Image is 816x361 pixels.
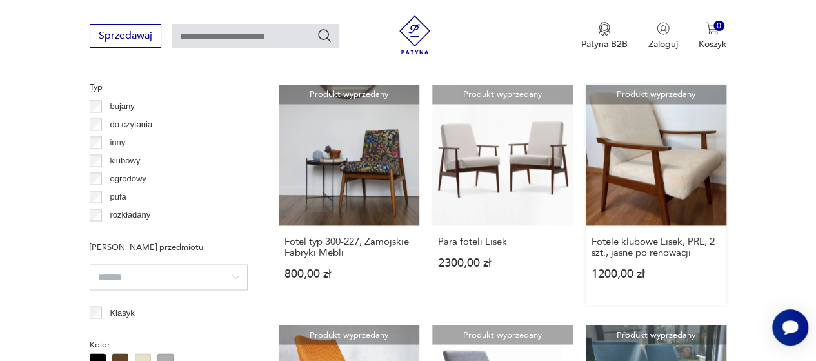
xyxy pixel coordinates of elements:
[598,22,611,36] img: Ikona medalu
[110,136,125,150] p: inny
[706,22,719,35] img: Ikona koszyka
[395,15,434,54] img: Patyna - sklep z meblami i dekoracjami vintage
[110,99,134,114] p: bujany
[581,38,628,50] p: Patyna B2B
[586,85,726,304] a: Produkt wyprzedanyFotele klubowe Lisek, PRL, 2 szt., jasne po renowacjiFotele klubowe Lisek, PRL,...
[592,268,721,279] p: 1200,00 zł
[110,305,134,320] p: Klasyk
[90,80,248,94] p: Typ
[713,21,724,32] div: 0
[110,172,146,186] p: ogrodowy
[699,22,726,50] button: 0Koszyk
[284,268,413,279] p: 800,00 zł
[110,118,152,132] p: do czytania
[772,309,808,346] iframe: Smartsupp widget button
[90,240,248,254] p: [PERSON_NAME] przedmiotu
[279,85,419,304] a: Produkt wyprzedanyFotel typ 300-227, Zamojskie Fabryki MebliFotel typ 300-227, Zamojskie Fabryki ...
[581,22,628,50] button: Patyna B2B
[432,85,573,304] a: Produkt wyprzedanyPara foteli LisekPara foteli Lisek2300,00 zł
[90,24,161,48] button: Sprzedawaj
[284,236,413,258] h3: Fotel typ 300-227, Zamojskie Fabryki Mebli
[592,236,721,258] h3: Fotele klubowe Lisek, PRL, 2 szt., jasne po renowacji
[657,22,670,35] img: Ikonka użytkownika
[110,190,126,204] p: pufa
[317,28,332,43] button: Szukaj
[110,154,140,168] p: klubowy
[90,337,248,351] p: Kolor
[648,22,678,50] button: Zaloguj
[90,32,161,41] a: Sprzedawaj
[581,22,628,50] a: Ikona medaluPatyna B2B
[699,38,726,50] p: Koszyk
[110,208,150,222] p: rozkładany
[438,257,567,268] p: 2300,00 zł
[648,38,678,50] p: Zaloguj
[438,236,567,247] h3: Para foteli Lisek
